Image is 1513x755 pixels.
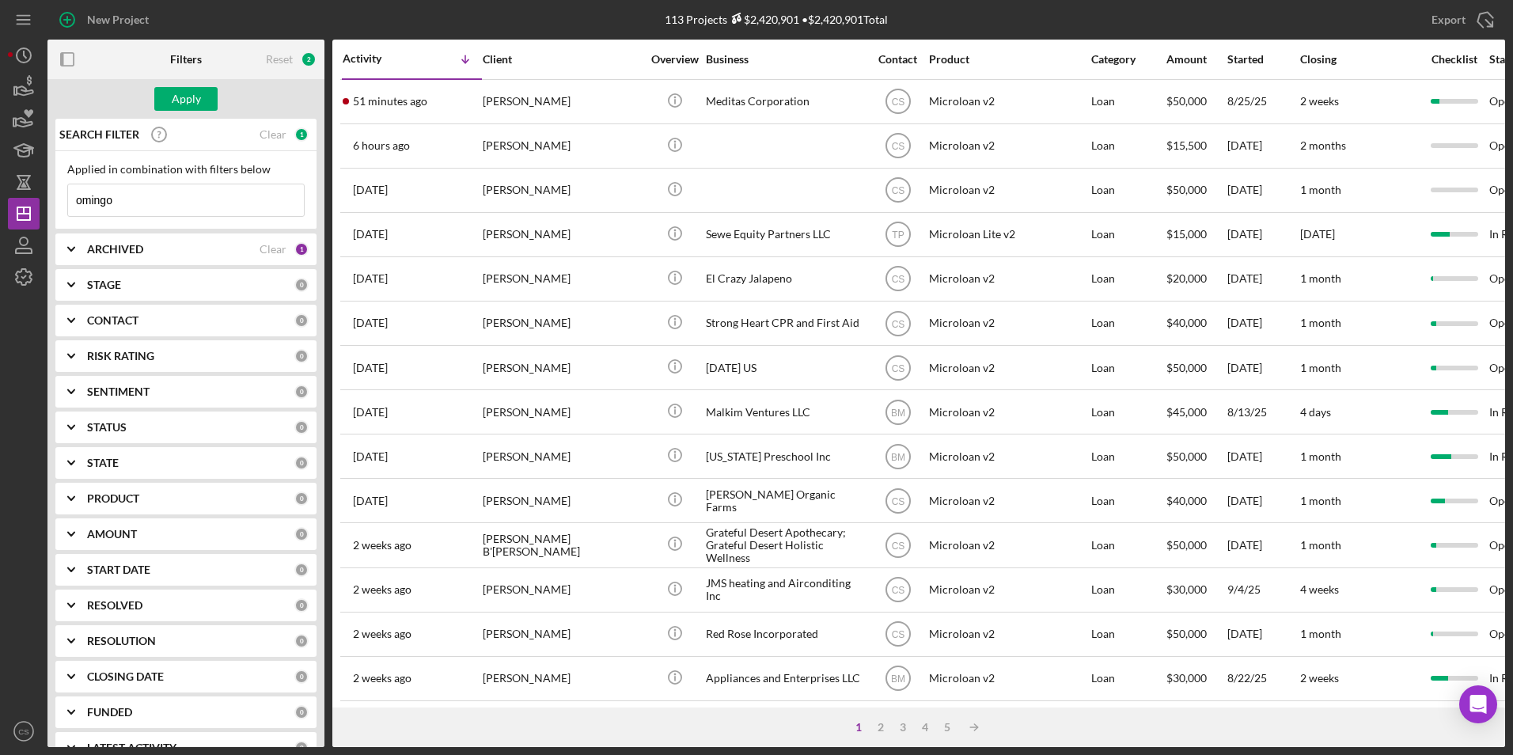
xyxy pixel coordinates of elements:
span: $50,000 [1166,94,1207,108]
text: CS [891,141,904,152]
button: Apply [154,87,218,111]
div: 0 [294,527,309,541]
div: 5 [936,721,958,734]
div: Microloan v2 [929,81,1087,123]
div: Microloan v2 [929,569,1087,611]
div: Closing [1300,53,1419,66]
div: [PERSON_NAME] [483,125,641,167]
div: Applied in combination with filters below [67,163,305,176]
b: STAGE [87,279,121,291]
div: Microloan v2 [929,302,1087,344]
div: Red Rose Incorporated [706,613,864,655]
div: 3 [892,721,914,734]
div: 0 [294,598,309,613]
div: Loan [1091,302,1165,344]
time: [DATE] [1300,227,1335,241]
div: 4 [914,721,936,734]
text: CS [18,727,28,736]
div: Open Intercom Messenger [1459,685,1497,723]
div: Meditas Corporation [706,81,864,123]
time: 1 month [1300,361,1341,374]
text: CS [891,629,904,640]
button: Export [1416,4,1505,36]
div: Microloan v2 [929,613,1087,655]
text: BM [891,673,905,685]
text: CS [891,362,904,374]
div: [PERSON_NAME] [483,302,641,344]
div: PortraitGoods, Inc. [706,702,864,744]
div: 2 [301,51,317,67]
div: Client [483,53,641,66]
time: 2 months [1300,138,1346,152]
button: CS [8,715,40,747]
span: $45,000 [1166,405,1207,419]
b: SENTIMENT [87,385,150,398]
time: 4 weeks [1300,582,1339,596]
div: Loan [1091,613,1165,655]
div: 0 [294,741,309,755]
div: Loan [1091,169,1165,211]
div: [PERSON_NAME] [483,702,641,744]
time: 2025-09-15 03:26 [353,495,388,507]
div: Microloan v2 [929,480,1087,522]
b: RISK RATING [87,350,154,362]
button: New Project [47,4,165,36]
time: 2025-09-11 19:03 [353,583,411,596]
time: 2025-09-17 20:11 [353,362,388,374]
time: 1 month [1300,538,1341,552]
div: [PERSON_NAME] B'[PERSON_NAME] [483,524,641,566]
div: Grateful Desert Apothecary; Grateful Desert Holistic Wellness [706,524,864,566]
span: $50,000 [1166,361,1207,374]
div: [DATE] [1227,702,1299,744]
div: [DATE] US [706,347,864,389]
time: 4 days [1300,405,1331,419]
div: [PERSON_NAME] [483,214,641,256]
span: $50,000 [1166,450,1207,463]
div: [DATE] [1227,214,1299,256]
b: ARCHIVED [87,243,143,256]
b: LATEST ACTIVITY [87,742,176,754]
div: [US_STATE] Preschool Inc [706,435,864,477]
div: Loan [1091,569,1165,611]
div: Microloan v2 [929,435,1087,477]
span: $15,000 [1166,227,1207,241]
div: [PERSON_NAME] Organic Farms [706,480,864,522]
div: Checklist [1420,53,1488,66]
div: 0 [294,634,309,648]
text: BM [891,451,905,462]
div: Microloan Lite v2 [929,214,1087,256]
div: 2 [870,721,892,734]
div: 1 [848,721,870,734]
div: [DATE] [1227,169,1299,211]
b: PRODUCT [87,492,139,505]
div: Malkim Ventures LLC [706,391,864,433]
div: [PERSON_NAME] [483,391,641,433]
time: 2025-09-19 00:30 [353,228,388,241]
div: Clear [260,128,286,141]
div: 0 [294,278,309,292]
div: [DATE] [1227,302,1299,344]
div: 8/13/25 [1227,391,1299,433]
b: Filters [170,53,202,66]
div: Loan [1091,524,1165,566]
text: CS [891,585,904,596]
text: BM [891,407,905,418]
div: Reset [266,53,293,66]
time: 2025-09-10 17:39 [353,672,411,685]
span: $50,000 [1166,183,1207,196]
div: Loan [1091,391,1165,433]
span: $20,000 [1166,271,1207,285]
b: FUNDED [87,706,132,719]
span: $40,000 [1166,316,1207,329]
div: Loan [1091,347,1165,389]
div: 0 [294,349,309,363]
div: 8/25/25 [1227,81,1299,123]
div: [DATE] [1227,258,1299,300]
div: New Project [87,4,149,36]
div: 0 [294,670,309,684]
div: [PERSON_NAME] [483,347,641,389]
div: Clear [260,243,286,256]
div: 0 [294,385,309,399]
time: 2 weeks [1300,94,1339,108]
div: Microloan v2 [929,258,1087,300]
